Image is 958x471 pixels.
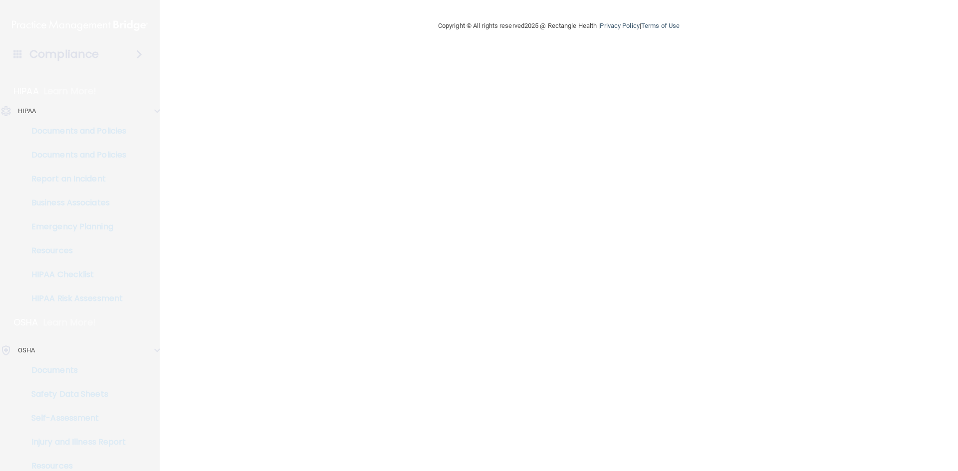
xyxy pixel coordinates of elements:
[6,413,143,423] p: Self-Assessment
[6,270,143,280] p: HIPAA Checklist
[6,198,143,208] p: Business Associates
[12,15,148,35] img: PMB logo
[13,316,38,328] p: OSHA
[43,316,96,328] p: Learn More!
[600,22,639,29] a: Privacy Policy
[6,294,143,304] p: HIPAA Risk Assessment
[641,22,680,29] a: Terms of Use
[44,85,97,97] p: Learn More!
[13,85,39,97] p: HIPAA
[6,126,143,136] p: Documents and Policies
[6,246,143,256] p: Resources
[29,47,99,61] h4: Compliance
[6,461,143,471] p: Resources
[18,105,36,117] p: HIPAA
[6,437,143,447] p: Injury and Illness Report
[377,10,741,42] div: Copyright © All rights reserved 2025 @ Rectangle Health | |
[18,344,35,356] p: OSHA
[6,222,143,232] p: Emergency Planning
[6,389,143,399] p: Safety Data Sheets
[6,365,143,375] p: Documents
[6,174,143,184] p: Report an Incident
[6,150,143,160] p: Documents and Policies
